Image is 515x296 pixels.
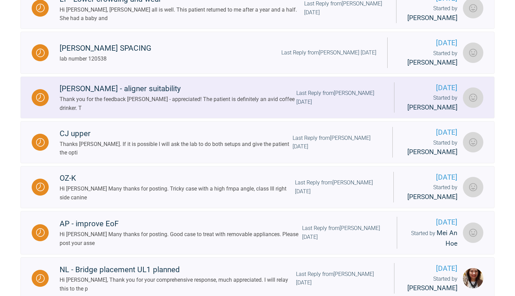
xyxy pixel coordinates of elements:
[60,264,296,276] div: NL - Bridge placement UL1 planned
[407,4,457,23] div: Started by
[20,211,495,255] a: WaitingAP - improve EoFHi [PERSON_NAME] Many thanks for posting. Good case to treat with removabl...
[296,89,383,106] div: Last Reply from [PERSON_NAME] [DATE]
[36,274,45,283] img: Waiting
[60,5,304,23] div: Hi [PERSON_NAME], [PERSON_NAME] all is well. This patient returned to me after a year and a half....
[407,284,457,292] span: [PERSON_NAME]
[60,276,296,293] div: Hi [PERSON_NAME], Thank you for your comprehensive response, much appreciated. I will relay this ...
[60,218,302,230] div: AP - improve EoF
[36,93,45,102] img: Waiting
[60,128,293,140] div: CJ upper
[408,228,457,249] div: Started by
[302,224,386,241] div: Last Reply from [PERSON_NAME] [DATE]
[60,140,293,157] div: Thanks [PERSON_NAME]. If it is possible I will ask the lab to do both setups and give the patient...
[60,172,295,184] div: OZ-K
[281,48,376,57] div: Last Reply from [PERSON_NAME] [DATE]
[36,138,45,147] img: Waiting
[20,32,495,74] a: Waiting[PERSON_NAME] SPACINGlab number 120538Last Reply from[PERSON_NAME] [DATE][DATE]Started by ...
[60,42,151,54] div: [PERSON_NAME] SPACING
[407,14,457,22] span: [PERSON_NAME]
[463,43,483,63] img: Lianne Joseph
[295,178,383,196] div: Last Reply from [PERSON_NAME] [DATE]
[463,87,483,108] img: Katrina Leslie
[20,121,495,163] a: WaitingCJ upperThanks [PERSON_NAME]. If it is possible I will ask the lab to do both setups and g...
[463,132,483,152] img: Simon Hobson
[399,49,457,68] div: Started by
[293,134,381,151] div: Last Reply from [PERSON_NAME] [DATE]
[60,230,302,247] div: Hi [PERSON_NAME] Many thanks for posting. Good case to treat with removable appliances. Please po...
[463,223,483,243] img: Mei An Hoe
[405,183,457,202] div: Started by
[399,37,457,49] span: [DATE]
[36,49,45,57] img: Waiting
[60,54,151,63] div: lab number 120538
[407,103,457,111] span: [PERSON_NAME]
[60,83,296,95] div: [PERSON_NAME] - aligner suitability
[463,268,483,289] img: Rashmi Ray
[405,94,457,113] div: Started by
[408,217,457,228] span: [DATE]
[36,183,45,191] img: Waiting
[405,275,457,294] div: Started by
[60,95,296,112] div: Thank you for the feedback [PERSON_NAME] - appreciated! The patient is definitely an avid coffee ...
[20,166,495,208] a: WaitingOZ-KHi [PERSON_NAME] Many thanks for posting. Tricky case with a high fmpa angle, class II...
[60,184,295,202] div: Hi [PERSON_NAME] Many thanks for posting. Tricky case with a high fmpa angle, class III right sid...
[405,82,457,94] span: [DATE]
[407,148,457,156] span: [PERSON_NAME]
[407,59,457,66] span: [PERSON_NAME]
[405,263,457,274] span: [DATE]
[36,4,45,12] img: Waiting
[437,229,457,247] span: Mei An Hoe
[405,172,457,183] span: [DATE]
[463,177,483,197] img: Stephen Davies
[404,127,457,138] span: [DATE]
[20,77,495,119] a: Waiting[PERSON_NAME] - aligner suitabilityThank you for the feedback [PERSON_NAME] - appreciated!...
[296,270,383,287] div: Last Reply from [PERSON_NAME] [DATE]
[36,228,45,237] img: Waiting
[404,138,457,158] div: Started by
[407,193,457,201] span: [PERSON_NAME]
